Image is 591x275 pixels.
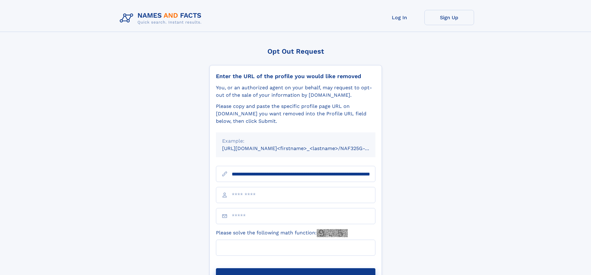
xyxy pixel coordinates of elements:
[216,229,348,237] label: Please solve the following math function:
[209,47,382,55] div: Opt Out Request
[222,137,369,145] div: Example:
[117,10,207,27] img: Logo Names and Facts
[375,10,424,25] a: Log In
[216,84,375,99] div: You, or an authorized agent on your behalf, may request to opt-out of the sale of your informatio...
[424,10,474,25] a: Sign Up
[216,103,375,125] div: Please copy and paste the specific profile page URL on [DOMAIN_NAME] you want removed into the Pr...
[222,145,387,151] small: [URL][DOMAIN_NAME]<firstname>_<lastname>/NAF325G-xxxxxxxx
[216,73,375,80] div: Enter the URL of the profile you would like removed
